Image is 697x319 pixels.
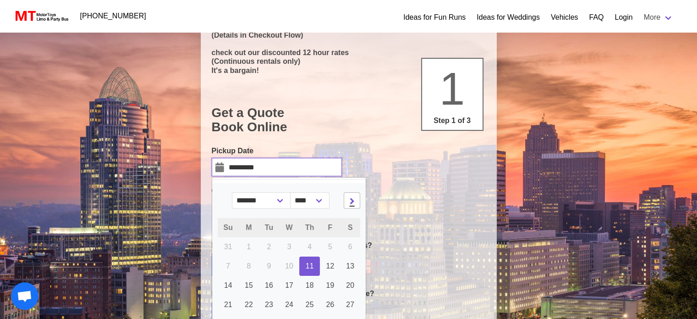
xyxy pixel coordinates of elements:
span: 17 [285,281,293,289]
span: 27 [346,301,354,308]
span: 1 [439,63,465,114]
span: 26 [326,301,334,308]
img: MotorToys Logo [13,10,69,22]
a: Ideas for Weddings [477,12,540,23]
span: 25 [306,301,314,308]
a: 26 [320,295,340,314]
label: Pickup Date [212,146,342,157]
h1: Get a Quote Book Online [212,106,486,134]
a: 19 [320,276,340,295]
span: 12 [326,262,334,270]
span: 19 [326,281,334,289]
span: 14 [224,281,232,289]
a: 18 [299,276,320,295]
a: 23 [259,295,279,314]
span: S [348,224,353,231]
span: Th [305,224,314,231]
span: 22 [245,301,253,308]
a: Vehicles [551,12,578,23]
p: (Details in Checkout Flow) [212,31,486,39]
a: 22 [239,295,259,314]
p: (Continuous rentals only) [212,57,486,66]
span: 18 [306,281,314,289]
p: check out our discounted 12 hour rates [212,48,486,57]
a: More [638,8,679,27]
span: 7 [226,262,230,270]
a: 12 [320,257,340,276]
p: It's a bargain! [212,66,486,75]
a: FAQ [589,12,604,23]
a: 25 [299,295,320,314]
p: Step 1 of 3 [426,115,479,126]
a: Login [615,12,632,23]
a: 27 [340,295,360,314]
span: W [285,224,292,231]
span: 15 [245,281,253,289]
span: 31 [224,243,232,251]
span: 3 [287,243,291,251]
a: 17 [279,276,299,295]
a: 16 [259,276,279,295]
a: 20 [340,276,360,295]
a: Ideas for Fun Runs [403,12,466,23]
span: 8 [247,262,251,270]
a: 11 [299,257,320,276]
span: 1 [247,243,251,251]
a: 24 [279,295,299,314]
a: 21 [218,295,239,314]
span: 23 [265,301,273,308]
span: 10 [285,262,293,270]
a: 14 [218,276,239,295]
span: 16 [265,281,273,289]
a: 15 [239,276,259,295]
span: Su [224,224,233,231]
span: M [246,224,252,231]
span: 11 [306,262,314,270]
span: 5 [328,243,332,251]
span: 9 [267,262,271,270]
a: [PHONE_NUMBER] [75,7,152,25]
span: 13 [346,262,354,270]
span: 2 [267,243,271,251]
a: 13 [340,257,360,276]
span: 21 [224,301,232,308]
div: Open chat [11,282,38,310]
span: F [328,224,332,231]
span: Tu [265,224,273,231]
span: 4 [307,243,312,251]
span: 24 [285,301,293,308]
span: 20 [346,281,354,289]
span: 6 [348,243,352,251]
